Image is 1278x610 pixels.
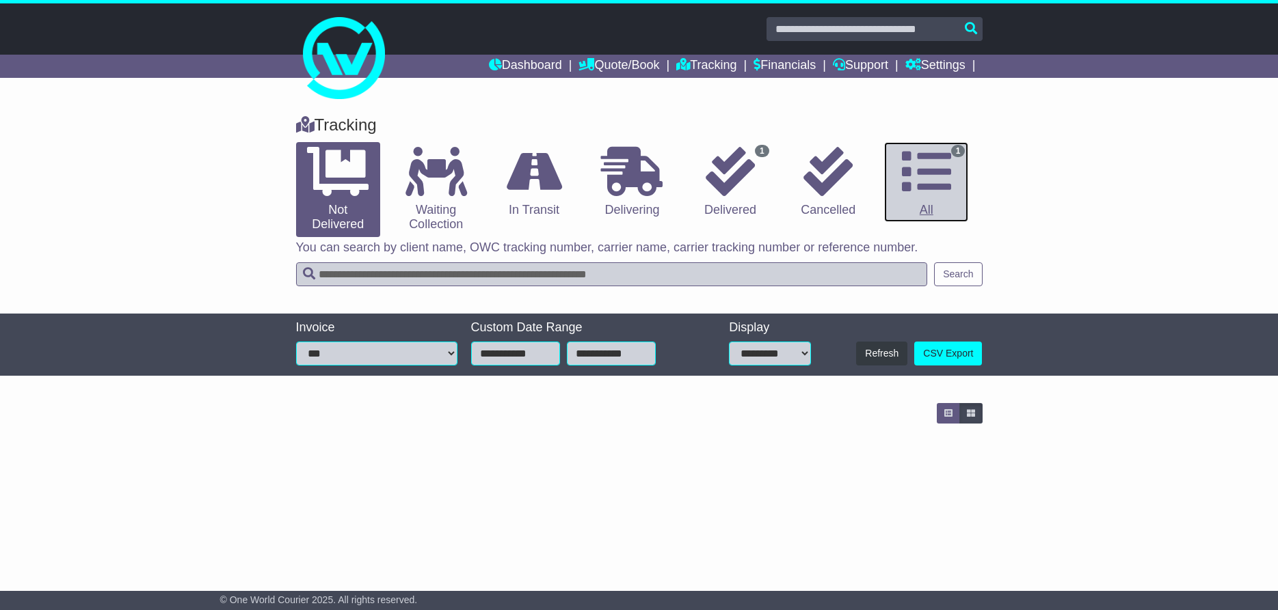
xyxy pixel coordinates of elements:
div: Custom Date Range [471,320,691,335]
a: Support [833,55,888,78]
span: © One World Courier 2025. All rights reserved. [220,594,418,605]
a: Delivering [590,142,674,223]
span: 1 [951,145,966,157]
div: Invoice [296,320,457,335]
a: Waiting Collection [394,142,478,237]
a: 1 Delivered [688,142,772,223]
button: Search [934,262,982,286]
a: CSV Export [914,342,982,365]
a: 1 All [884,142,968,223]
button: Refresh [856,342,907,365]
a: Tracking [676,55,736,78]
span: 1 [755,145,769,157]
a: In Transit [492,142,576,223]
a: Not Delivered [296,142,380,237]
div: Display [729,320,811,335]
a: Financials [754,55,816,78]
a: Quote/Book [578,55,659,78]
p: You can search by client name, OWC tracking number, carrier name, carrier tracking number or refe... [296,240,983,255]
div: Tracking [289,115,989,135]
a: Settings [905,55,966,78]
a: Cancelled [786,142,870,223]
a: Dashboard [489,55,562,78]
